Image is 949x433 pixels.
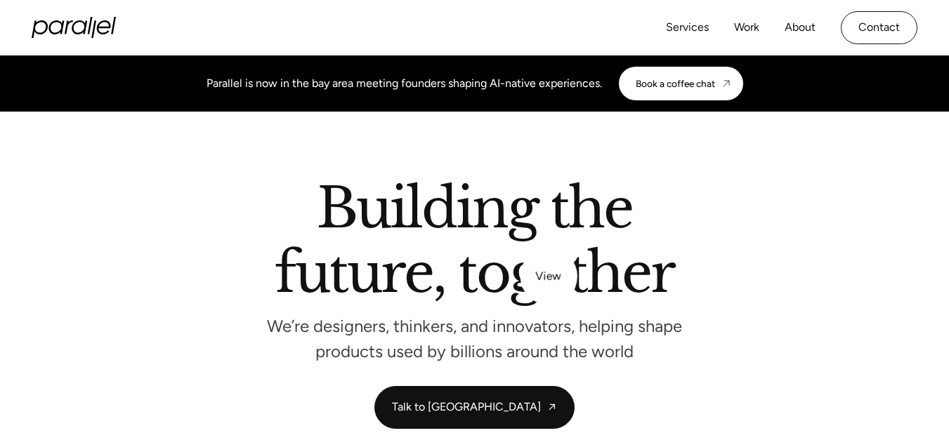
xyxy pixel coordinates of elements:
[636,78,715,89] div: Book a coffee chat
[841,11,917,44] a: Contact
[264,320,686,357] p: We’re designers, thinkers, and innovators, helping shape products used by billions around the world
[666,18,709,38] a: Services
[32,17,116,38] a: home
[619,67,743,100] a: Book a coffee chat
[721,78,732,89] img: CTA arrow image
[734,18,759,38] a: Work
[207,75,602,92] div: Parallel is now in the bay area meeting founders shaping AI-native experiences.
[785,18,816,38] a: About
[275,182,674,305] h2: Building the future, together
